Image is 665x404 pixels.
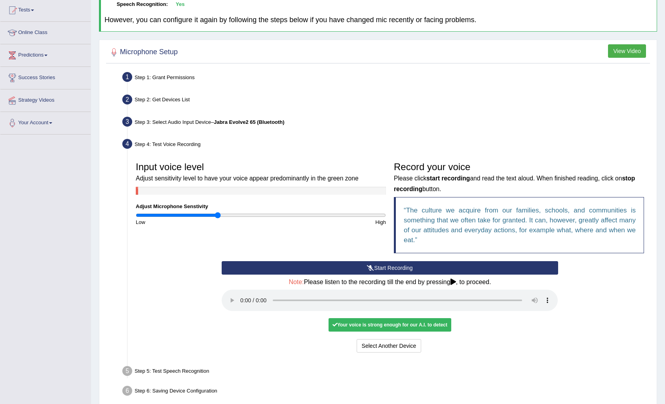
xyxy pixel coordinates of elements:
[426,175,470,182] b: start recording
[136,162,386,183] h3: Input voice level
[261,218,390,226] div: High
[119,364,653,381] div: Step 5: Test Speech Recognition
[289,279,304,285] span: Note:
[119,383,653,401] div: Step 6: Saving Device Configuration
[222,279,558,286] h4: Please listen to the recording till the end by pressing , to proceed.
[104,1,168,8] dt: Speech Recognition:
[119,137,653,154] div: Step 4: Test Voice Recording
[119,92,653,110] div: Step 2: Get Devices List
[0,44,91,64] a: Predictions
[136,175,359,182] small: Adjust sensitivity level to have your voice appear predominantly in the green zone
[329,318,451,332] div: Your voice is strong enough for our A.I. to detect
[214,119,284,125] b: Jabra Evolve2 65 (Bluetooth)
[119,70,653,87] div: Step 1: Grant Permissions
[108,46,178,58] h2: Microphone Setup
[0,67,91,87] a: Success Stories
[0,89,91,109] a: Strategy Videos
[394,162,644,193] h3: Record your voice
[357,339,422,353] button: Select Another Device
[211,119,285,125] span: –
[394,175,635,192] small: Please click and read the text aloud. When finished reading, click on button.
[104,16,653,24] h4: However, you can configure it again by following the steps below if you have changed mic recently...
[394,175,635,192] b: stop recording
[0,112,91,132] a: Your Account
[119,114,653,132] div: Step 3: Select Audio Input Device
[136,203,208,210] label: Adjust Microphone Senstivity
[404,207,636,244] q: The culture we acquire from our families, schools, and communities is something that we often tak...
[608,44,646,58] button: View Video
[176,1,184,7] b: Yes
[132,218,261,226] div: Low
[222,261,558,275] button: Start Recording
[0,22,91,42] a: Online Class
